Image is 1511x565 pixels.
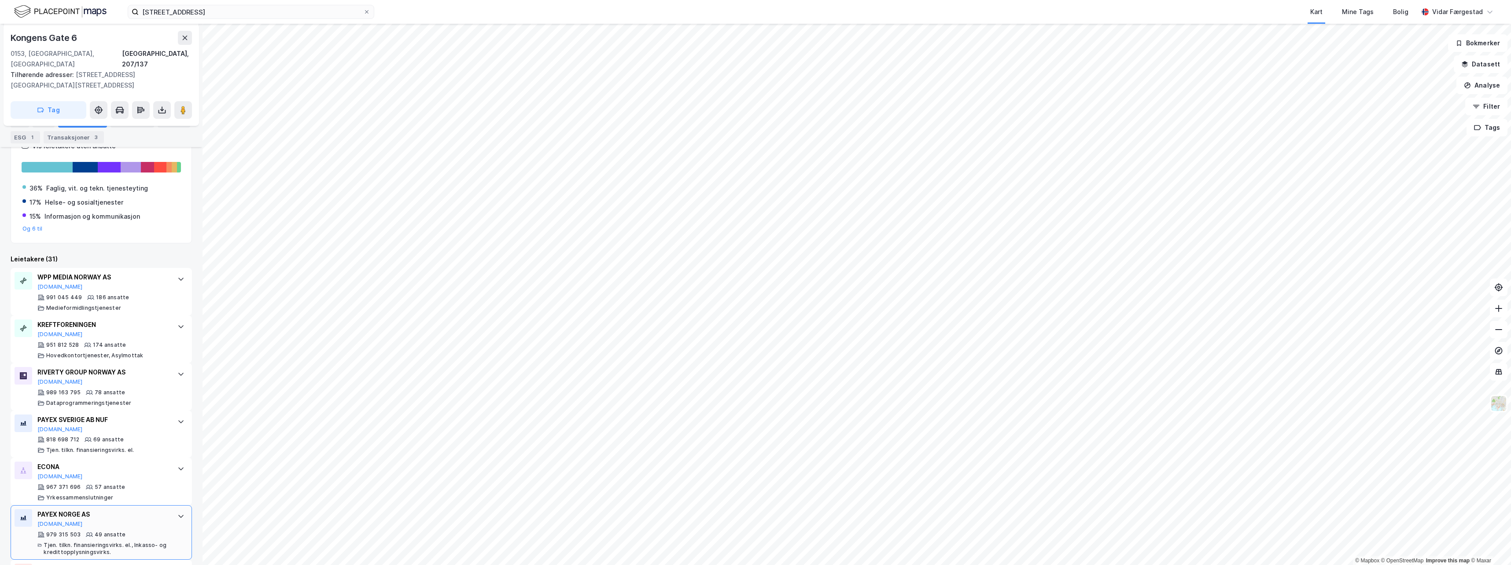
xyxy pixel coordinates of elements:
[37,509,169,520] div: PAYEX NORGE AS
[11,71,76,78] span: Tilhørende adresser:
[46,352,143,359] div: Hovedkontortjenester, Asylmottak
[46,484,81,491] div: 967 371 696
[96,294,129,301] div: 186 ansatte
[11,31,79,45] div: Kongens Gate 6
[1432,7,1483,17] div: Vidar Færgestad
[37,473,83,480] button: [DOMAIN_NAME]
[95,484,125,491] div: 57 ansatte
[11,48,122,70] div: 0153, [GEOGRAPHIC_DATA], [GEOGRAPHIC_DATA]
[11,70,185,91] div: [STREET_ADDRESS][GEOGRAPHIC_DATA][STREET_ADDRESS]
[1448,34,1507,52] button: Bokmerker
[14,4,107,19] img: logo.f888ab2527a4732fd821a326f86c7f29.svg
[46,447,134,454] div: Tjen. tilkn. finansieringsvirks. el.
[92,133,100,142] div: 3
[1465,98,1507,115] button: Filter
[29,197,41,208] div: 17%
[37,283,83,290] button: [DOMAIN_NAME]
[44,131,104,143] div: Transaksjoner
[22,225,43,232] button: Og 6 til
[46,436,79,443] div: 818 698 712
[37,272,169,282] div: WPP MEDIA NORWAY AS
[1456,77,1507,94] button: Analyse
[37,426,83,433] button: [DOMAIN_NAME]
[1393,7,1408,17] div: Bolig
[122,48,192,70] div: [GEOGRAPHIC_DATA], 207/137
[1467,523,1511,565] iframe: Chat Widget
[46,183,148,194] div: Faglig, vit. og tekn. tjenesteyting
[45,197,123,208] div: Helse- og sosialtjenester
[93,341,126,349] div: 174 ansatte
[37,521,83,528] button: [DOMAIN_NAME]
[37,331,83,338] button: [DOMAIN_NAME]
[95,389,125,396] div: 78 ansatte
[46,294,82,301] div: 991 045 449
[93,436,124,443] div: 69 ansatte
[37,367,169,378] div: RIVERTY GROUP NORWAY AS
[37,415,169,425] div: PAYEX SVERIGE AB NUF
[139,5,363,18] input: Søk på adresse, matrikkel, gårdeiere, leietakere eller personer
[29,183,43,194] div: 36%
[1467,119,1507,136] button: Tags
[46,494,113,501] div: Yrkessammenslutninger
[11,101,86,119] button: Tag
[46,531,81,538] div: 979 315 503
[29,211,41,222] div: 15%
[1310,7,1323,17] div: Kart
[1490,395,1507,412] img: Z
[11,254,192,264] div: Leietakere (31)
[95,531,125,538] div: 49 ansatte
[1467,523,1511,565] div: Kontrollprogram for chat
[37,319,169,330] div: KREFTFORENINGEN
[11,131,40,143] div: ESG
[46,389,81,396] div: 989 163 795
[44,542,169,556] div: Tjen. tilkn. finansieringsvirks. el., Inkasso- og kredittopplysningsvirks.
[44,211,140,222] div: Informasjon og kommunikasjon
[1355,558,1379,564] a: Mapbox
[46,341,79,349] div: 951 812 528
[1426,558,1470,564] a: Improve this map
[37,378,83,385] button: [DOMAIN_NAME]
[37,462,169,472] div: ECONA
[1381,558,1424,564] a: OpenStreetMap
[46,305,121,312] div: Medieformidlingstjenester
[1454,55,1507,73] button: Datasett
[28,133,37,142] div: 1
[46,400,131,407] div: Dataprogrammeringstjenester
[1342,7,1374,17] div: Mine Tags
